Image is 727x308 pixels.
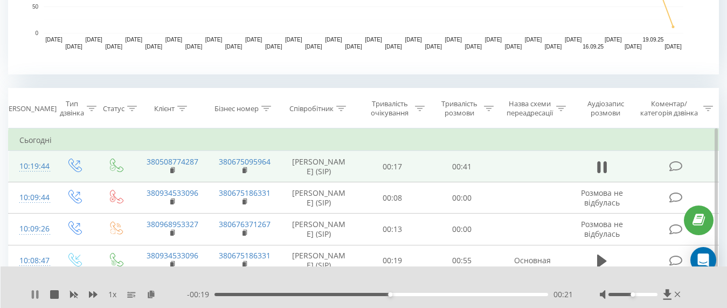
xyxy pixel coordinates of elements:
[427,245,497,276] td: 00:55
[631,292,635,297] div: Accessibility label
[437,99,482,118] div: Тривалість розмови
[358,245,427,276] td: 00:19
[147,188,198,198] a: 380934533096
[165,37,183,43] text: [DATE]
[465,44,482,50] text: [DATE]
[265,44,282,50] text: [DATE]
[19,156,42,177] div: 10:19:44
[108,289,116,300] span: 1 x
[187,289,214,300] span: - 00:19
[225,44,243,50] text: [DATE]
[506,99,553,118] div: Назва схеми переадресації
[154,104,175,113] div: Клієнт
[581,219,623,239] span: Розмова не відбулась
[690,247,716,273] div: Open Intercom Messenger
[664,44,682,50] text: [DATE]
[146,44,163,50] text: [DATE]
[103,104,124,113] div: Статус
[358,214,427,245] td: 00:13
[32,4,39,10] text: 50
[214,104,259,113] div: Бізнес номер
[345,44,362,50] text: [DATE]
[147,250,198,261] a: 380934533096
[65,44,82,50] text: [DATE]
[19,218,42,239] div: 10:09:26
[325,37,342,43] text: [DATE]
[219,156,271,167] a: 380675095964
[285,37,302,43] text: [DATE]
[205,37,223,43] text: [DATE]
[305,44,322,50] text: [DATE]
[60,99,84,118] div: Тип дзвінка
[553,289,573,300] span: 00:21
[405,37,422,43] text: [DATE]
[358,151,427,182] td: 00:17
[280,151,358,182] td: [PERSON_NAME] (SIP)
[219,219,271,229] a: 380676371267
[578,99,633,118] div: Аудіозапис розмови
[19,250,42,271] div: 10:08:47
[9,129,719,151] td: Сьогодні
[147,219,198,229] a: 380968953327
[625,44,642,50] text: [DATE]
[219,188,271,198] a: 380675186331
[545,44,562,50] text: [DATE]
[496,245,569,276] td: Основная
[185,44,203,50] text: [DATE]
[358,182,427,214] td: 00:08
[445,37,462,43] text: [DATE]
[427,151,497,182] td: 00:41
[485,37,502,43] text: [DATE]
[45,37,63,43] text: [DATE]
[388,292,392,297] div: Accessibility label
[581,188,623,208] span: Розмова не відбулась
[385,44,402,50] text: [DATE]
[368,99,412,118] div: Тривалість очікування
[85,37,102,43] text: [DATE]
[2,104,57,113] div: [PERSON_NAME]
[583,44,604,50] text: 16.09.25
[280,214,358,245] td: [PERSON_NAME] (SIP)
[126,37,143,43] text: [DATE]
[565,37,582,43] text: [DATE]
[605,37,622,43] text: [DATE]
[525,37,542,43] text: [DATE]
[427,214,497,245] td: 00:00
[147,156,198,167] a: 380508774287
[638,99,701,118] div: Коментар/категорія дзвінка
[280,182,358,214] td: [PERSON_NAME] (SIP)
[427,182,497,214] td: 00:00
[425,44,442,50] text: [DATE]
[245,37,262,43] text: [DATE]
[280,245,358,276] td: [PERSON_NAME] (SIP)
[642,37,663,43] text: 19.09.25
[289,104,334,113] div: Співробітник
[35,30,38,36] text: 0
[105,44,122,50] text: [DATE]
[365,37,382,43] text: [DATE]
[19,187,42,208] div: 10:09:44
[505,44,522,50] text: [DATE]
[219,250,271,261] a: 380675186331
